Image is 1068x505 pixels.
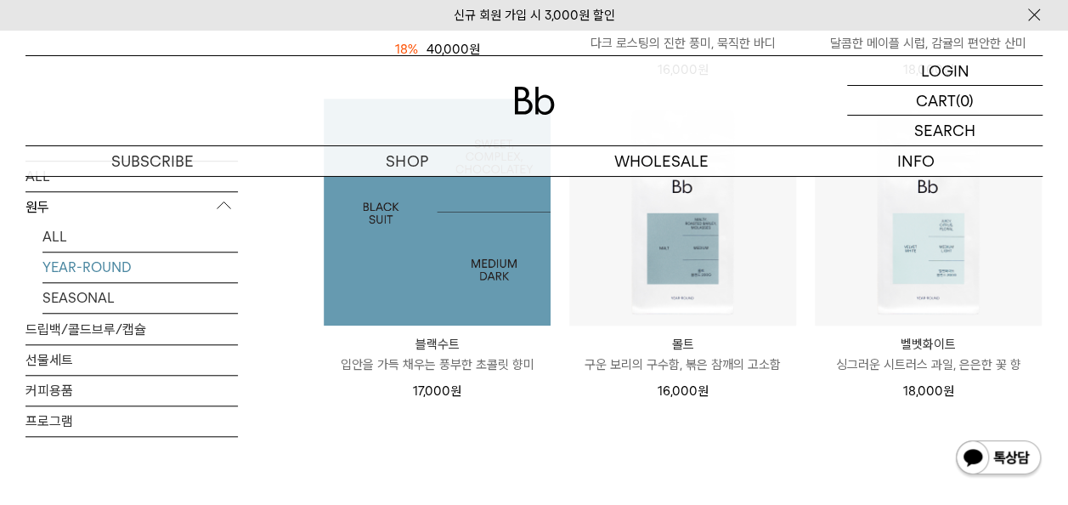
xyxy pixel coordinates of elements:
img: 로고 [514,87,555,115]
p: 블랙수트 [324,334,551,355]
img: 몰트 [569,99,796,326]
p: LOGIN [921,56,969,85]
img: 카카오톡 채널 1:1 채팅 버튼 [954,439,1043,479]
a: SEASONAL [42,282,238,312]
a: 블랙수트 입안을 가득 채우는 풍부한 초콜릿 향미 [324,334,551,375]
a: 블랙수트 [324,99,551,326]
p: 구운 보리의 구수함, 볶은 참깨의 고소함 [569,355,796,375]
a: SHOP [280,146,534,176]
a: YEAR-ROUND [42,252,238,281]
span: 원 [450,383,461,399]
p: CART [916,86,956,115]
p: 몰트 [569,334,796,355]
p: WHOLESALE [534,146,788,176]
span: 원 [697,383,708,399]
a: 커피용품 [25,375,238,405]
p: 원두 [25,191,238,222]
p: SEARCH [914,116,975,145]
span: 17,000 [413,383,461,399]
p: 벨벳화이트 [815,334,1042,355]
a: ALL [42,221,238,251]
span: 원 [942,383,953,399]
a: CART (0) [847,86,1043,116]
span: 18,000 [902,383,953,399]
a: 벨벳화이트 싱그러운 시트러스 과일, 은은한 꽃 향 [815,334,1042,375]
a: LOGIN [847,56,1043,86]
a: 드립백/콜드브루/캡슐 [25,314,238,343]
p: 입안을 가득 채우는 풍부한 초콜릿 향미 [324,355,551,375]
a: SUBSCRIBE [25,146,280,176]
img: 1000000031_add2_036.jpg [324,99,551,326]
img: 벨벳화이트 [815,99,1042,326]
p: 싱그러운 시트러스 과일, 은은한 꽃 향 [815,355,1042,375]
p: (0) [956,86,974,115]
span: 16,000 [657,383,708,399]
a: 선물세트 [25,344,238,374]
a: 프로그램 [25,406,238,435]
a: 몰트 구운 보리의 구수함, 볶은 참깨의 고소함 [569,334,796,375]
p: INFO [788,146,1043,176]
a: 신규 회원 가입 시 3,000원 할인 [454,8,615,23]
